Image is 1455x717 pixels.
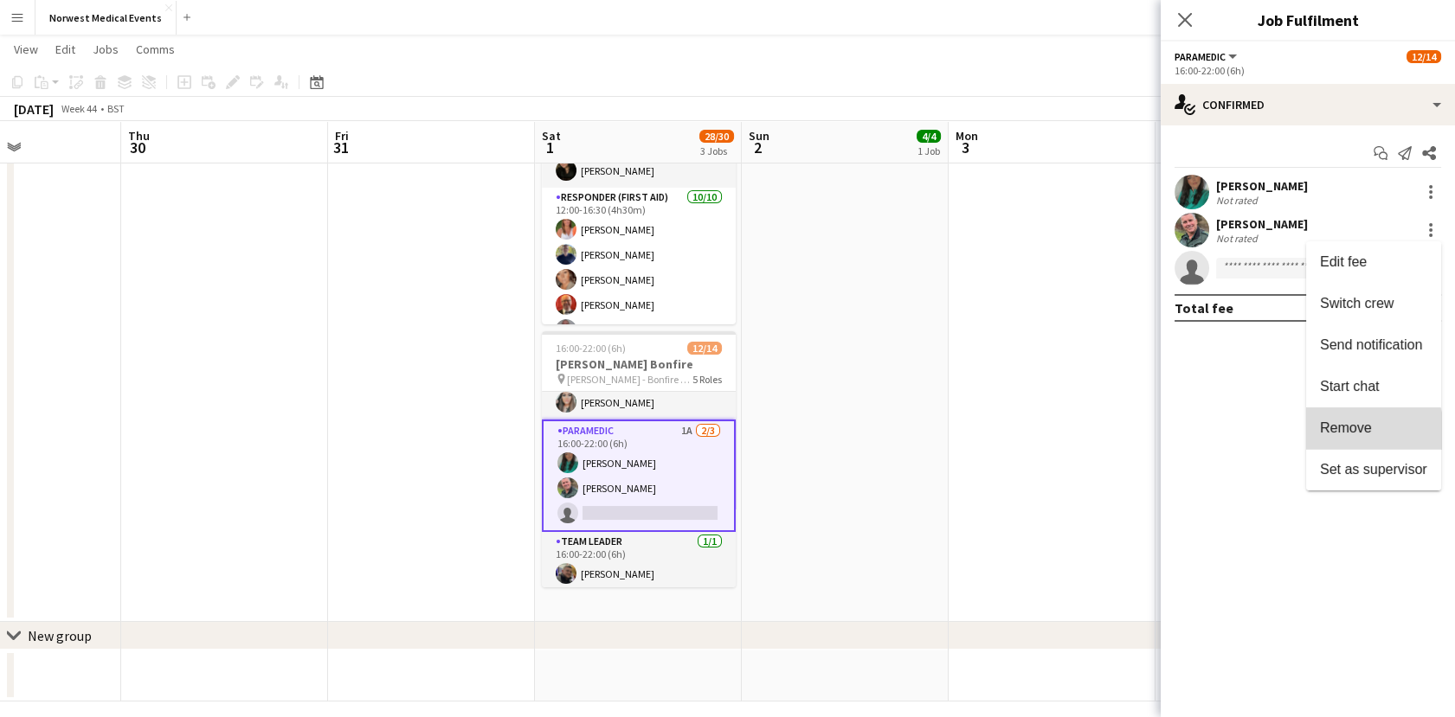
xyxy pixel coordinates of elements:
button: Set as supervisor [1306,449,1441,490]
span: Set as supervisor [1320,462,1427,477]
span: Switch crew [1320,296,1394,310]
button: Remove [1306,407,1441,449]
button: Start chat [1306,366,1441,407]
button: Send notification [1306,324,1441,366]
span: Edit fee [1320,254,1367,269]
span: Send notification [1320,337,1422,352]
button: Edit fee [1306,241,1441,283]
span: Start chat [1320,379,1379,394]
button: Switch crew [1306,283,1441,324]
span: Remove [1320,420,1372,435]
